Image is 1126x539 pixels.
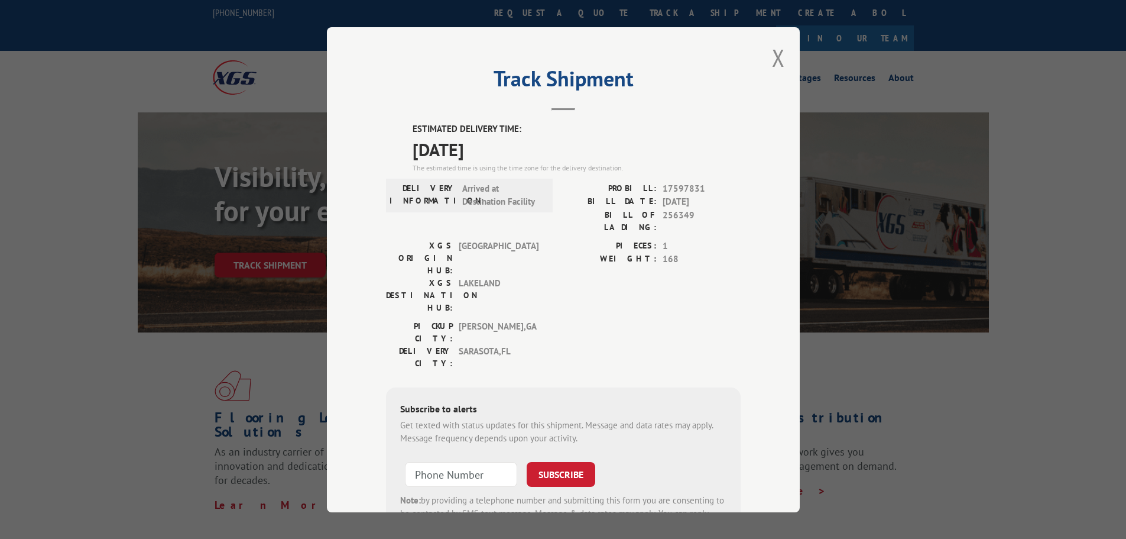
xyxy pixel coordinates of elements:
div: Get texted with status updates for this shipment. Message and data rates may apply. Message frequ... [400,418,726,445]
span: [GEOGRAPHIC_DATA] [459,239,538,276]
span: [DATE] [413,135,741,162]
span: 17597831 [663,182,741,195]
label: PROBILL: [563,182,657,195]
button: Close modal [772,42,785,73]
label: DELIVERY INFORMATION: [390,182,456,208]
span: 168 [663,253,741,266]
label: XGS ORIGIN HUB: [386,239,453,276]
span: SARASOTA , FL [459,344,538,369]
div: Subscribe to alerts [400,401,726,418]
div: The estimated time is using the time zone for the delivery destination. [413,162,741,173]
h2: Track Shipment [386,70,741,93]
input: Phone Number [405,461,517,486]
span: [DATE] [663,195,741,209]
strong: Note: [400,494,421,505]
span: 1 [663,239,741,253]
label: PIECES: [563,239,657,253]
label: DELIVERY CITY: [386,344,453,369]
button: SUBSCRIBE [527,461,595,486]
div: by providing a telephone number and submitting this form you are consenting to be contacted by SM... [400,493,726,534]
span: Arrived at Destination Facility [462,182,542,208]
span: LAKELAND [459,276,538,314]
label: ESTIMATED DELIVERY TIME: [413,122,741,136]
span: [PERSON_NAME] , GA [459,319,538,344]
label: WEIGHT: [563,253,657,266]
label: XGS DESTINATION HUB: [386,276,453,314]
label: BILL OF LADING: [563,208,657,233]
label: BILL DATE: [563,195,657,209]
span: 256349 [663,208,741,233]
label: PICKUP CITY: [386,319,453,344]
